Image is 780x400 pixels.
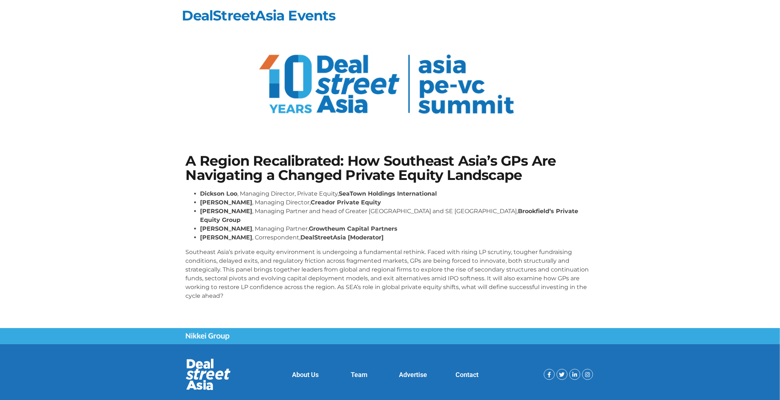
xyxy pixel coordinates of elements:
[186,154,595,182] h1: A Region Recalibrated: How Southeast Asia’s GPs Are Navigating a Changed Private Equity Landscape
[200,189,595,198] li: , Managing Director, Private Equity,
[200,225,253,232] strong: [PERSON_NAME]
[200,190,238,197] strong: Dickson Loo
[339,190,437,197] strong: SeaTown Holdings International
[311,199,381,206] strong: Creador Private Equity
[309,225,398,232] strong: Growtheum Capital Partners
[200,233,595,242] li: , Correspondent,
[182,7,336,24] a: DealStreetAsia Events
[200,199,253,206] strong: [PERSON_NAME]
[351,371,368,378] a: Team
[200,207,595,224] li: , Managing Partner and head of Greater [GEOGRAPHIC_DATA] and SE [GEOGRAPHIC_DATA],
[200,224,595,233] li: , Managing Partner,
[200,208,253,215] strong: [PERSON_NAME]
[200,198,595,207] li: , Managing Director,
[186,333,230,340] img: Nikkei Group
[301,234,384,241] strong: DealStreetAsia [Moderator]
[292,371,319,378] a: About Us
[186,248,595,300] p: Southeast Asia’s private equity environment is undergoing a fundamental rethink. Faced with risin...
[200,234,253,241] strong: [PERSON_NAME]
[399,371,427,378] a: Advertise
[456,371,479,378] a: Contact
